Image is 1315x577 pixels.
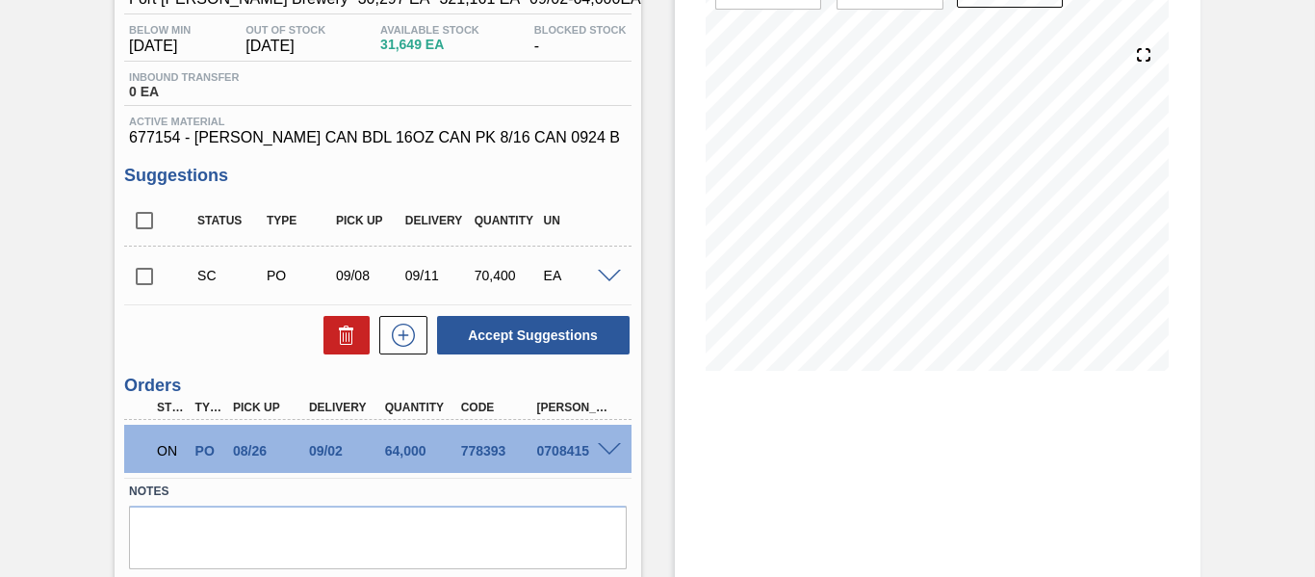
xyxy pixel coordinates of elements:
div: 09/08/2025 [331,268,405,283]
div: Step [152,401,189,414]
div: - [529,24,632,55]
button: Accept Suggestions [437,316,630,354]
div: Code [456,401,538,414]
div: Type [262,214,336,227]
h3: Orders [124,376,631,396]
div: Purchase order [262,268,336,283]
span: [DATE] [129,38,191,55]
div: 70,400 [470,268,544,283]
span: 677154 - [PERSON_NAME] CAN BDL 16OZ CAN PK 8/16 CAN 0924 B [129,129,626,146]
div: New suggestion [370,316,427,354]
div: 09/11/2025 [400,268,475,283]
span: Below Min [129,24,191,36]
div: Negotiating Order [152,430,189,472]
div: Suggestion Created [193,268,267,283]
div: Pick up [331,214,405,227]
div: Quantity [380,401,462,414]
div: Delivery [400,214,475,227]
span: 31,649 EA [380,38,479,52]
p: ON [157,443,184,459]
div: 0708415 [532,443,614,459]
div: UN [539,214,613,227]
span: Inbound Transfer [129,71,239,83]
span: Out Of Stock [245,24,325,36]
div: 09/02/2025 [304,443,386,459]
span: Active Material [129,116,626,127]
div: Pick up [228,401,310,414]
span: 0 EA [129,85,239,99]
div: Type [191,401,227,414]
div: [PERSON_NAME]. ID [532,401,614,414]
div: Accept Suggestions [427,314,632,356]
div: Purchase order [191,443,227,459]
label: Notes [129,478,626,506]
h3: Suggestions [124,166,631,186]
span: [DATE] [245,38,325,55]
span: Available Stock [380,24,479,36]
div: 64,000 [380,443,462,459]
div: Delete Suggestions [314,316,370,354]
div: 778393 [456,443,538,459]
div: 08/26/2025 [228,443,310,459]
div: Delivery [304,401,386,414]
div: Status [193,214,267,227]
div: Quantity [470,214,544,227]
span: Blocked Stock [534,24,627,36]
div: EA [539,268,613,283]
